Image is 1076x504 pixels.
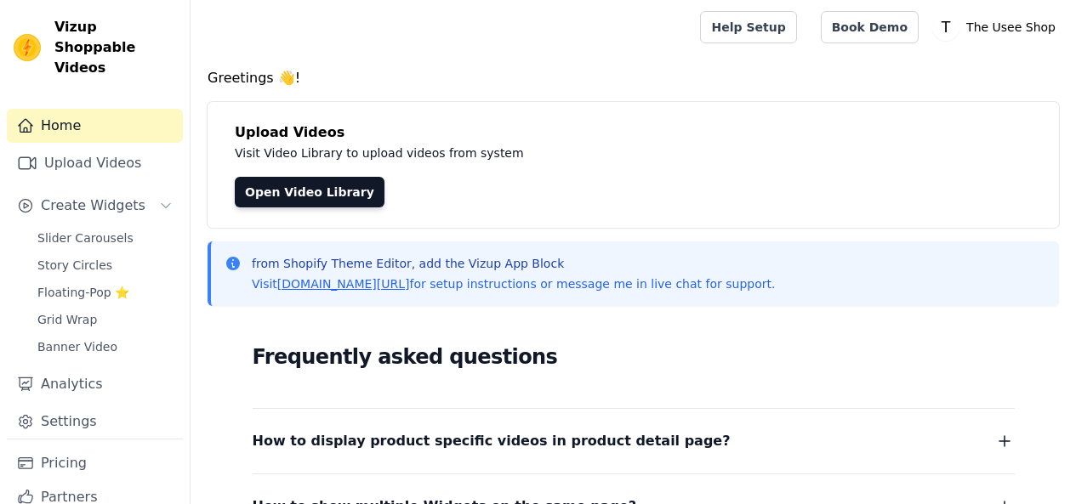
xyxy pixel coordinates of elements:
[932,12,1062,42] button: T The Usee Shop
[7,146,183,180] a: Upload Videos
[27,226,183,250] a: Slider Carousels
[7,446,183,480] a: Pricing
[235,122,1032,143] h4: Upload Videos
[37,229,134,246] span: Slider Carousels
[208,68,1059,88] h4: Greetings 👋!
[37,284,129,301] span: Floating-Pop ⭐
[7,405,183,439] a: Settings
[7,109,183,143] a: Home
[253,429,731,453] span: How to display product specific videos in product detail page?
[700,11,796,43] a: Help Setup
[821,11,919,43] a: Book Demo
[253,340,1015,374] h2: Frequently asked questions
[54,17,176,78] span: Vizup Shoppable Videos
[941,19,951,36] text: T
[37,311,97,328] span: Grid Wrap
[253,429,1015,453] button: How to display product specific videos in product detail page?
[252,275,775,292] p: Visit for setup instructions or message me in live chat for support.
[27,335,183,359] a: Banner Video
[37,257,112,274] span: Story Circles
[27,280,183,304] a: Floating-Pop ⭐
[27,253,183,277] a: Story Circles
[252,255,775,272] p: from Shopify Theme Editor, add the Vizup App Block
[14,34,41,61] img: Vizup
[37,338,117,355] span: Banner Video
[7,367,183,401] a: Analytics
[959,12,1062,42] p: The Usee Shop
[235,143,997,163] p: Visit Video Library to upload videos from system
[27,308,183,331] a: Grid Wrap
[277,277,410,291] a: [DOMAIN_NAME][URL]
[235,177,384,207] a: Open Video Library
[41,195,145,216] span: Create Widgets
[7,189,183,223] button: Create Widgets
